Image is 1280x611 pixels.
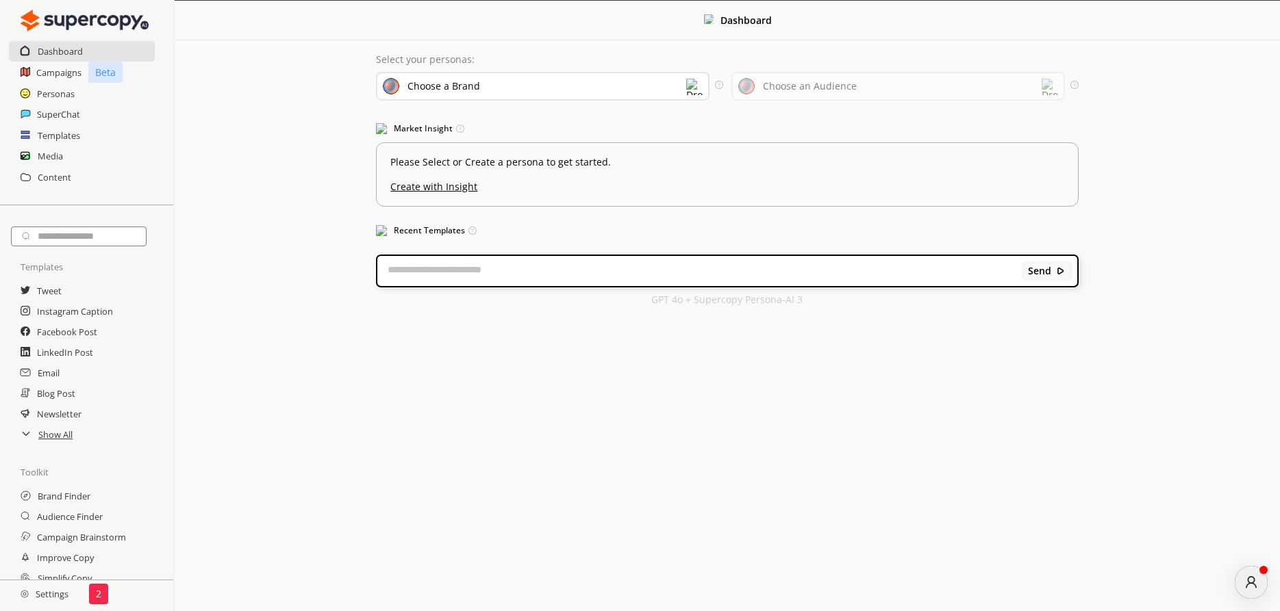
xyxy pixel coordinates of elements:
img: Close [21,7,149,34]
img: Tooltip Icon [1070,81,1079,89]
a: SuperChat [37,104,80,125]
img: Close [1056,266,1066,276]
p: Beta [88,62,123,83]
a: Campaign Brainstorm [37,527,126,547]
a: Show All [38,424,73,445]
a: LinkedIn Post [37,342,93,363]
a: Brand Finder [38,486,90,506]
a: Templates [38,125,80,146]
b: Dashboard [720,14,772,27]
a: Campaigns [36,62,81,83]
a: Media [38,146,63,166]
a: Blog Post [37,383,75,404]
img: Dropdown Icon [686,79,703,95]
a: Improve Copy [37,547,94,568]
img: Tooltip Icon [468,226,477,235]
h3: Market Insight [376,118,1078,139]
a: Content [38,167,71,187]
b: Send [1028,265,1051,276]
a: Instagram Caption [37,301,113,322]
p: Select your personas: [376,54,1078,65]
p: Please Select or Create a persona to get started. [390,157,1064,168]
a: Personas [37,83,75,104]
img: Market Insight [376,123,387,134]
div: atlas-message-author-avatar [1235,566,1268,599]
img: Close [704,14,714,24]
a: Audience Finder [37,506,103,527]
img: Tooltip Icon [456,125,464,133]
a: Tweet [37,281,62,301]
p: GPT 4o + Supercopy Persona-AI 3 [651,294,803,305]
a: Facebook Post [37,322,97,342]
div: Choose an Audience [763,81,857,92]
button: atlas-launcher [1235,566,1268,599]
u: Create with Insight [390,174,1064,192]
h3: Recent Templates [376,220,1078,241]
a: Dashboard [38,41,83,62]
img: Popular Templates [376,225,387,236]
img: Dropdown Icon [1042,79,1058,95]
a: Newsletter [37,404,81,424]
a: Simplify Copy [38,568,92,588]
p: 2 [96,588,101,599]
img: Tooltip Icon [715,81,723,89]
img: Brand Icon [383,78,399,94]
img: Close [21,590,29,598]
img: Audience Icon [738,78,755,94]
div: Choose a Brand [407,81,480,92]
a: Email [38,363,60,383]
